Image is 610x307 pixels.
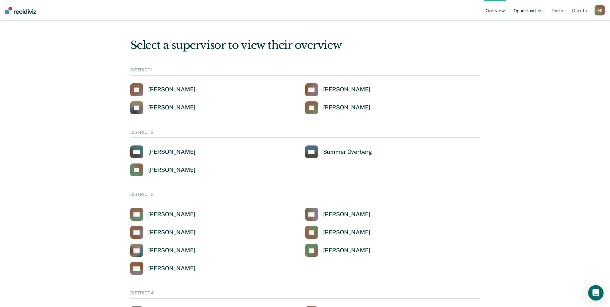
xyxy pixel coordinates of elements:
[130,290,480,299] div: DISTRICT 4
[323,247,370,254] div: [PERSON_NAME]
[130,226,196,239] a: [PERSON_NAME]
[323,104,370,111] div: [PERSON_NAME]
[130,83,196,96] a: [PERSON_NAME]
[148,211,196,218] div: [PERSON_NAME]
[130,130,480,138] div: DISTRICT 2
[595,5,605,15] div: O S
[130,208,196,221] a: [PERSON_NAME]
[148,265,196,272] div: [PERSON_NAME]
[323,86,370,93] div: [PERSON_NAME]
[148,148,196,156] div: [PERSON_NAME]
[130,101,196,114] a: [PERSON_NAME]
[148,166,196,174] div: [PERSON_NAME]
[130,163,196,176] a: [PERSON_NAME]
[305,244,370,257] a: [PERSON_NAME]
[130,244,196,257] a: [PERSON_NAME]
[305,226,370,239] a: [PERSON_NAME]
[305,83,370,96] a: [PERSON_NAME]
[130,262,196,275] a: [PERSON_NAME]
[588,285,604,301] div: Open Intercom Messenger
[595,5,605,15] button: OS
[148,104,196,111] div: [PERSON_NAME]
[323,148,372,156] div: Summer Overberg
[148,86,196,93] div: [PERSON_NAME]
[130,39,480,52] div: Select a supervisor to view their overview
[148,229,196,236] div: [PERSON_NAME]
[130,145,196,158] a: [PERSON_NAME]
[323,229,370,236] div: [PERSON_NAME]
[148,247,196,254] div: [PERSON_NAME]
[130,192,480,200] div: DISTRICT 3
[305,208,370,221] a: [PERSON_NAME]
[305,145,372,158] a: Summer Overberg
[305,101,370,114] a: [PERSON_NAME]
[5,7,36,14] img: Recidiviz
[130,67,480,76] div: DISTRICT 1
[323,211,370,218] div: [PERSON_NAME]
